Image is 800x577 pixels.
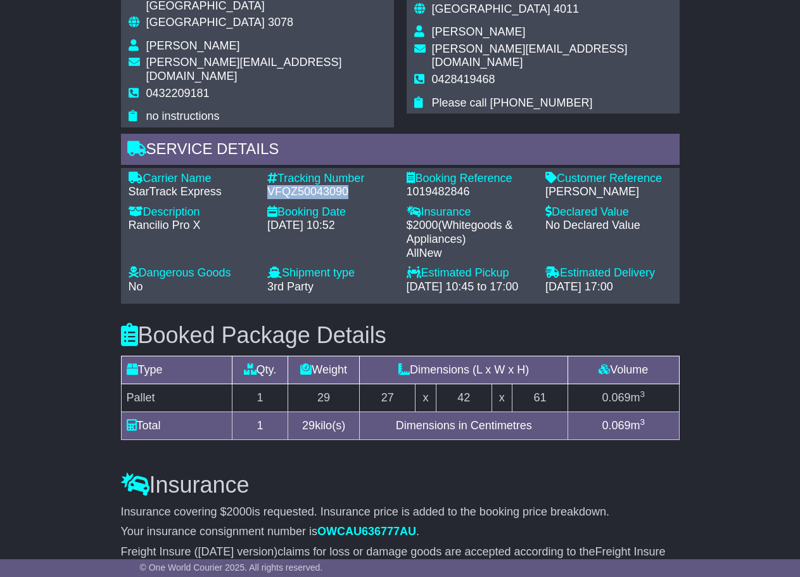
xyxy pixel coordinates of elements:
[302,419,315,432] span: 29
[121,525,680,539] p: Your insurance consignment number is .
[360,356,568,384] td: Dimensions (L x W x H)
[360,412,568,439] td: Dimensions in Centimetres
[432,25,526,38] span: [PERSON_NAME]
[602,419,630,432] span: 0.069
[268,16,293,29] span: 3078
[640,389,645,399] sup: 3
[129,266,255,280] div: Dangerous Goods
[545,266,672,280] div: Estimated Delivery
[121,545,680,573] p: claims for loss or damage goods are accepted according to the terms and conditions.
[568,412,679,439] td: m
[121,323,680,348] h3: Booked Package Details
[121,356,232,384] td: Type
[121,384,232,412] td: Pallet
[407,185,533,199] div: 1019482846
[413,219,438,231] span: 2000
[545,219,672,233] div: No Declared Value
[129,219,255,233] div: Rancilio Pro X
[554,3,579,15] span: 4011
[121,472,680,498] h3: Insurance
[568,356,679,384] td: Volume
[407,172,533,186] div: Booking Reference
[146,39,240,52] span: [PERSON_NAME]
[640,417,645,427] sup: 3
[568,384,679,412] td: m
[267,266,394,280] div: Shipment type
[407,219,533,260] div: $ ( )
[432,73,495,86] span: 0428419468
[267,172,394,186] div: Tracking Number
[129,280,143,293] span: No
[146,16,265,29] span: [GEOGRAPHIC_DATA]
[288,384,360,412] td: 29
[146,110,220,122] span: no instructions
[232,356,288,384] td: Qty.
[407,266,533,280] div: Estimated Pickup
[267,205,394,219] div: Booking Date
[121,505,680,519] p: Insurance covering $ is requested. Insurance price is added to the booking price breakdown.
[416,384,436,412] td: x
[407,219,513,245] span: Whitegoods & Appliances
[602,391,630,404] span: 0.069
[432,42,628,69] span: [PERSON_NAME][EMAIL_ADDRESS][DOMAIN_NAME]
[288,412,360,439] td: kilo(s)
[121,545,666,572] span: Freight Insure ([DATE] version)
[512,384,568,412] td: 61
[146,56,342,82] span: [PERSON_NAME][EMAIL_ADDRESS][DOMAIN_NAME]
[436,384,492,412] td: 42
[360,384,416,412] td: 27
[232,384,288,412] td: 1
[129,185,255,199] div: StarTrack Express
[267,280,314,293] span: 3rd Party
[432,3,550,15] span: [GEOGRAPHIC_DATA]
[407,205,533,219] div: Insurance
[288,356,360,384] td: Weight
[129,205,255,219] div: Description
[545,172,672,186] div: Customer Reference
[121,412,232,439] td: Total
[492,384,512,412] td: x
[545,280,672,294] div: [DATE] 17:00
[407,247,533,261] div: AllNew
[140,562,323,573] span: © One World Courier 2025. All rights reserved.
[232,412,288,439] td: 1
[121,134,680,168] div: Service Details
[267,219,394,233] div: [DATE] 10:52
[432,96,593,109] span: Please call [PHONE_NUMBER]
[129,172,255,186] div: Carrier Name
[545,205,672,219] div: Declared Value
[121,545,278,558] span: Freight Insure ([DATE] version)
[267,185,394,199] div: VFQZ50043090
[545,185,672,199] div: [PERSON_NAME]
[407,280,533,294] div: [DATE] 10:45 to 17:00
[317,525,416,538] span: OWCAU636777AU
[146,87,210,100] span: 0432209181
[227,505,252,518] span: 2000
